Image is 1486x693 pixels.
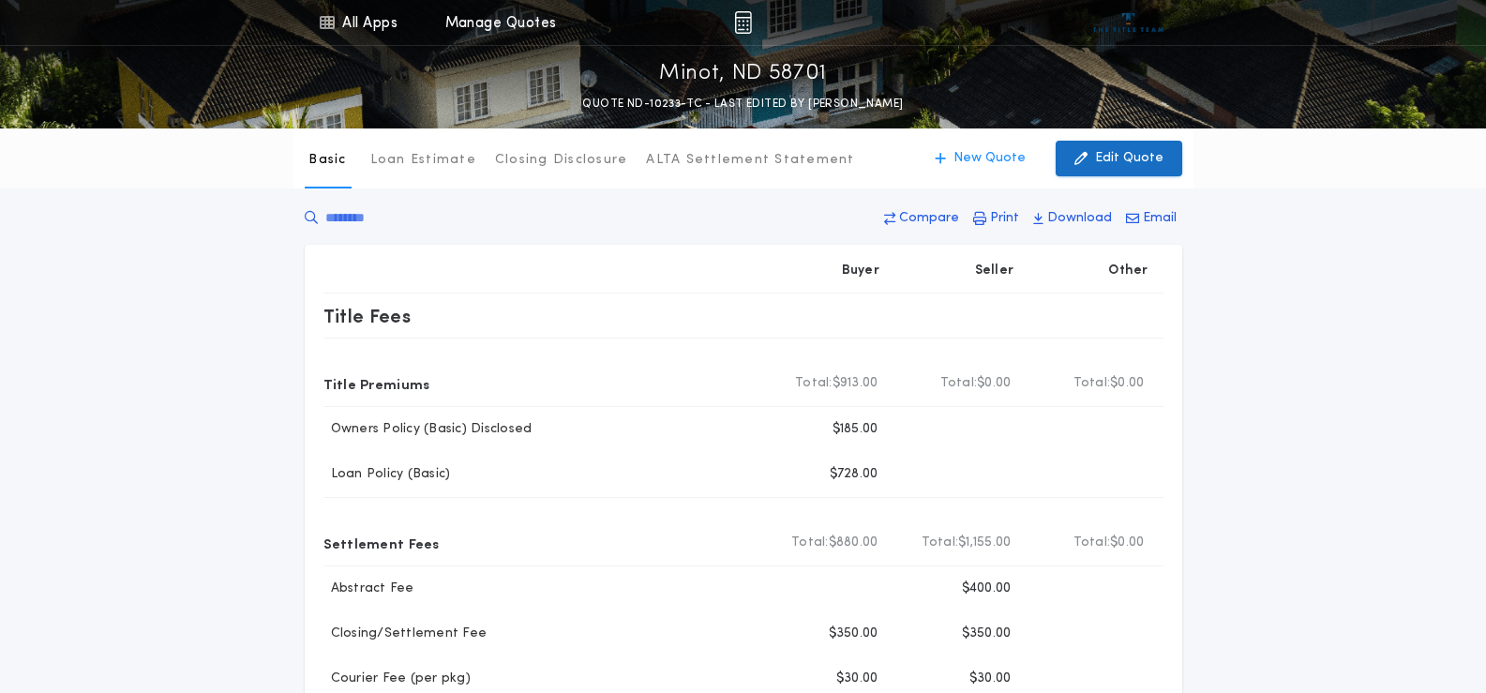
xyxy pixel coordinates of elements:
[977,374,1011,393] span: $0.00
[962,580,1012,598] p: $400.00
[323,670,471,688] p: Courier Fee (per pkg)
[1093,13,1163,32] img: vs-icon
[1110,374,1144,393] span: $0.00
[323,625,488,643] p: Closing/Settlement Fee
[990,209,1019,228] p: Print
[582,95,903,113] p: QUOTE ND-10233-TC - LAST EDITED BY [PERSON_NAME]
[323,301,412,331] p: Title Fees
[323,420,533,439] p: Owners Policy (Basic) Disclosed
[969,670,1012,688] p: $30.00
[1073,374,1111,393] b: Total:
[878,202,965,235] button: Compare
[791,534,829,552] b: Total:
[922,534,959,552] b: Total:
[1056,141,1182,176] button: Edit Quote
[958,534,1011,552] span: $1,155.00
[975,262,1014,280] p: Seller
[370,151,476,170] p: Loan Estimate
[659,59,827,89] p: Minot, ND 58701
[323,580,414,598] p: Abstract Fee
[842,262,879,280] p: Buyer
[646,151,854,170] p: ALTA Settlement Statement
[323,528,440,558] p: Settlement Fees
[962,625,1012,643] p: $350.00
[953,149,1026,168] p: New Quote
[968,202,1025,235] button: Print
[323,465,451,484] p: Loan Policy (Basic)
[1095,149,1163,168] p: Edit Quote
[1108,262,1148,280] p: Other
[899,209,959,228] p: Compare
[1120,202,1182,235] button: Email
[795,374,833,393] b: Total:
[833,374,878,393] span: $913.00
[1047,209,1112,228] p: Download
[734,11,752,34] img: img
[836,670,878,688] p: $30.00
[940,374,978,393] b: Total:
[916,141,1044,176] button: New Quote
[323,369,430,399] p: Title Premiums
[1143,209,1177,228] p: Email
[829,534,878,552] span: $880.00
[1073,534,1111,552] b: Total:
[830,465,878,484] p: $728.00
[308,151,346,170] p: Basic
[829,625,878,643] p: $350.00
[1110,534,1144,552] span: $0.00
[833,420,878,439] p: $185.00
[1028,202,1118,235] button: Download
[495,151,628,170] p: Closing Disclosure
